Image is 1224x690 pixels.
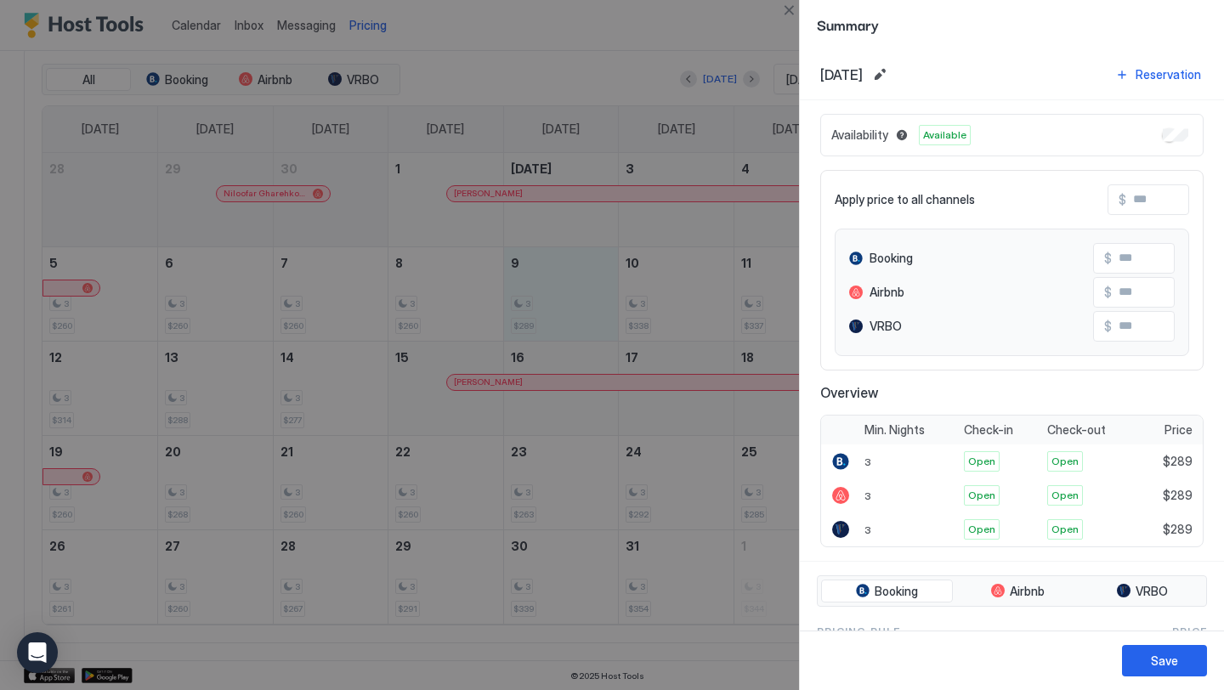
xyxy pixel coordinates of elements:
[831,127,888,143] span: Availability
[875,584,918,599] span: Booking
[892,125,912,145] button: Blocked dates override all pricing rules and remain unavailable until manually unblocked
[870,65,890,85] button: Edit date range
[820,384,1204,401] span: Overview
[817,14,1207,35] span: Summary
[864,523,871,536] span: 3
[864,422,925,438] span: Min. Nights
[1163,488,1193,503] span: $289
[820,66,863,83] span: [DATE]
[1163,454,1193,469] span: $289
[968,454,995,469] span: Open
[817,624,900,639] span: Pricing Rule
[870,319,902,334] span: VRBO
[821,580,953,603] button: Booking
[1136,65,1201,83] div: Reservation
[1119,192,1126,207] span: $
[864,455,871,468] span: 3
[864,489,871,502] span: 3
[1104,251,1112,266] span: $
[1122,645,1207,676] button: Save
[817,575,1207,608] div: tab-group
[1047,422,1106,438] span: Check-out
[1104,319,1112,334] span: $
[1051,454,1079,469] span: Open
[1104,285,1112,300] span: $
[968,522,995,537] span: Open
[964,422,1013,438] span: Check-in
[870,285,904,300] span: Airbnb
[1151,652,1178,670] div: Save
[1051,488,1079,503] span: Open
[835,192,975,207] span: Apply price to all channels
[1113,63,1204,86] button: Reservation
[1136,584,1168,599] span: VRBO
[1082,580,1203,603] button: VRBO
[1051,522,1079,537] span: Open
[923,127,966,143] span: Available
[968,488,995,503] span: Open
[17,632,58,673] div: Open Intercom Messenger
[1164,422,1193,438] span: Price
[1163,522,1193,537] span: $289
[956,580,1079,603] button: Airbnb
[870,251,913,266] span: Booking
[1172,624,1207,639] span: Price
[1010,584,1045,599] span: Airbnb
